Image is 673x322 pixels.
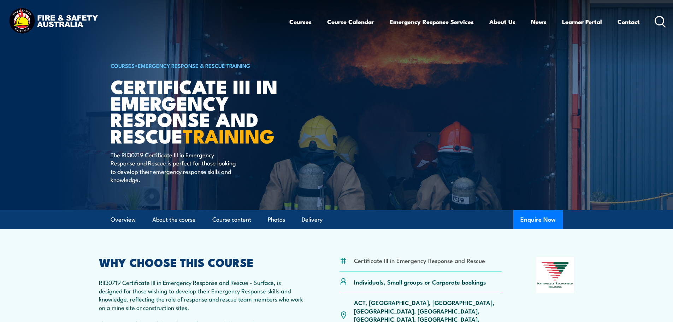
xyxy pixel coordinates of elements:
a: Courses [289,12,312,31]
a: Emergency Response & Rescue Training [138,62,250,69]
a: Delivery [302,210,323,229]
a: Contact [618,12,640,31]
li: Certificate III in Emergency Response and Rescue [354,256,485,264]
strong: TRAINING [183,121,274,150]
h1: Certificate III in Emergency Response and Rescue [111,78,285,144]
p: Individuals, Small groups or Corporate bookings [354,278,486,286]
a: Course content [212,210,251,229]
a: Photos [268,210,285,229]
img: Nationally Recognised Training logo. [536,257,574,293]
a: Course Calendar [327,12,374,31]
h2: WHY CHOOSE THIS COURSE [99,257,305,267]
a: Overview [111,210,136,229]
a: About the course [152,210,196,229]
a: News [531,12,547,31]
h6: > [111,61,285,70]
a: About Us [489,12,515,31]
button: Enquire Now [513,210,563,229]
a: COURSES [111,62,135,69]
a: Learner Portal [562,12,602,31]
a: Emergency Response Services [390,12,474,31]
p: The RII30719 Certificate III in Emergency Response and Rescue is perfect for those looking to dev... [111,151,240,184]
